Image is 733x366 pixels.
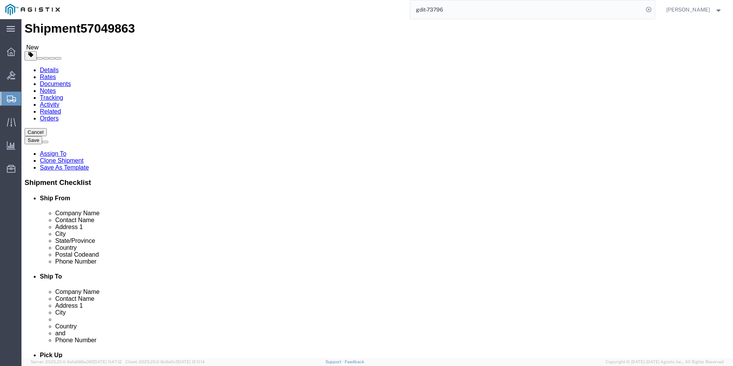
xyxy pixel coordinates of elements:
img: logo [5,4,60,15]
button: [PERSON_NAME] [666,5,723,14]
span: Client: 2025.20.0-8c6e0cf [125,359,205,364]
input: Search for shipment number, reference number [410,0,643,19]
span: Copyright © [DATE]-[DATE] Agistix Inc., All Rights Reserved [606,359,724,365]
span: [DATE] 11:47:12 [93,359,122,364]
a: Support [325,359,345,364]
span: Server: 2025.20.0-5efa686e39f [31,359,122,364]
a: Feedback [345,359,364,364]
iframe: FS Legacy Container [21,19,733,358]
span: [DATE] 12:11:14 [177,359,205,364]
span: Feras Saleh [666,5,710,14]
